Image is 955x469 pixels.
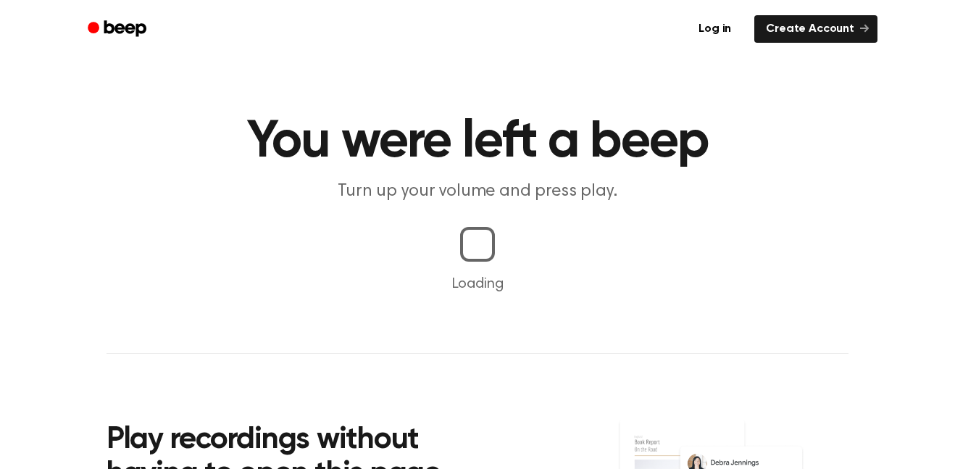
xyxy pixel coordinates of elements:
[17,273,938,295] p: Loading
[78,15,159,43] a: Beep
[107,116,848,168] h1: You were left a beep
[199,180,756,204] p: Turn up your volume and press play.
[684,12,746,46] a: Log in
[754,15,877,43] a: Create Account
